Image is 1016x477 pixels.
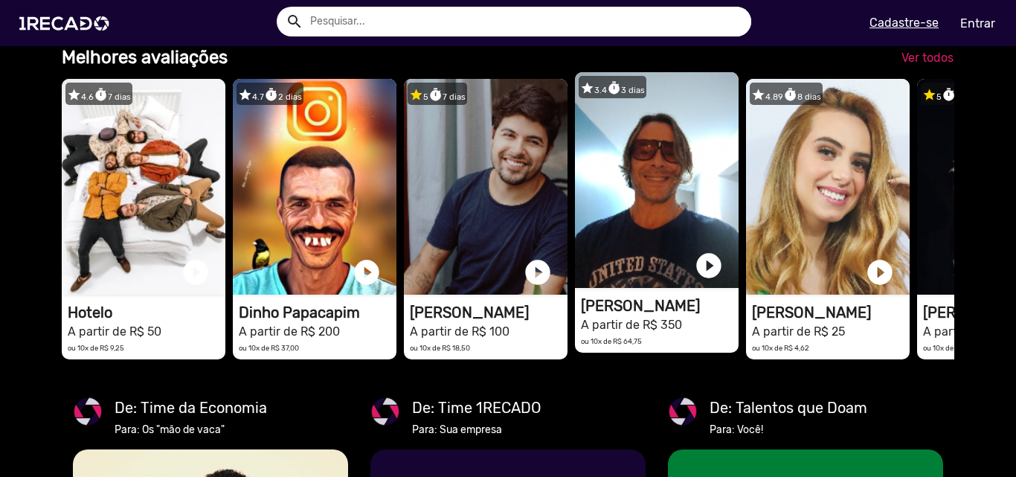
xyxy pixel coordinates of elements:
a: play_circle_filled [865,257,895,287]
small: ou 10x de R$ 4,62 [752,344,809,352]
mat-card-subtitle: Para: Os "mão de vaca" [115,422,267,438]
small: ou 10x de R$ 64,75 [581,337,642,345]
a: play_circle_filled [523,257,553,287]
h1: Dinho Papacapim [239,304,396,321]
mat-card-subtitle: Para: Você! [710,422,867,438]
video: 1RECADO vídeos dedicados para fãs e empresas [746,79,910,295]
small: A partir de R$ 25 [752,324,845,339]
h1: Hotelo [68,304,225,321]
small: ou 10x de R$ 18,50 [410,344,470,352]
a: Entrar [951,10,1005,36]
mat-card-title: De: Time da Economia [115,397,267,419]
video: 1RECADO vídeos dedicados para fãs e empresas [62,79,225,295]
b: Melhores avaliações [62,47,228,68]
u: Cadastre-se [869,16,939,30]
a: play_circle_filled [352,257,382,287]
mat-icon: Example home icon [286,13,303,31]
mat-card-title: De: Time 1RECADO [412,397,541,419]
h1: [PERSON_NAME] [752,304,910,321]
small: ou 10x de R$ 37,00 [239,344,299,352]
small: ou 10x de R$ 9,25 [68,344,124,352]
mat-card-title: De: Talentos que Doam [710,397,867,419]
small: A partir de R$ 50 [68,324,161,339]
h1: [PERSON_NAME] [581,297,739,315]
a: play_circle_filled [694,251,724,281]
mat-card-subtitle: Para: Sua empresa [412,422,541,438]
small: A partir de R$ 100 [410,324,509,339]
small: A partir de R$ 350 [581,318,682,332]
video: 1RECADO vídeos dedicados para fãs e empresas [233,79,396,295]
a: play_circle_filled [181,257,210,287]
h1: [PERSON_NAME] [410,304,568,321]
video: 1RECADO vídeos dedicados para fãs e empresas [404,79,568,295]
small: A partir de R$ 200 [239,324,340,339]
input: Pesquisar... [299,7,751,36]
button: Example home icon [280,7,306,33]
span: Ver todos [901,51,954,65]
video: 1RECADO vídeos dedicados para fãs e empresas [575,72,739,288]
small: ou 10x de R$ 9,25 [923,344,980,352]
